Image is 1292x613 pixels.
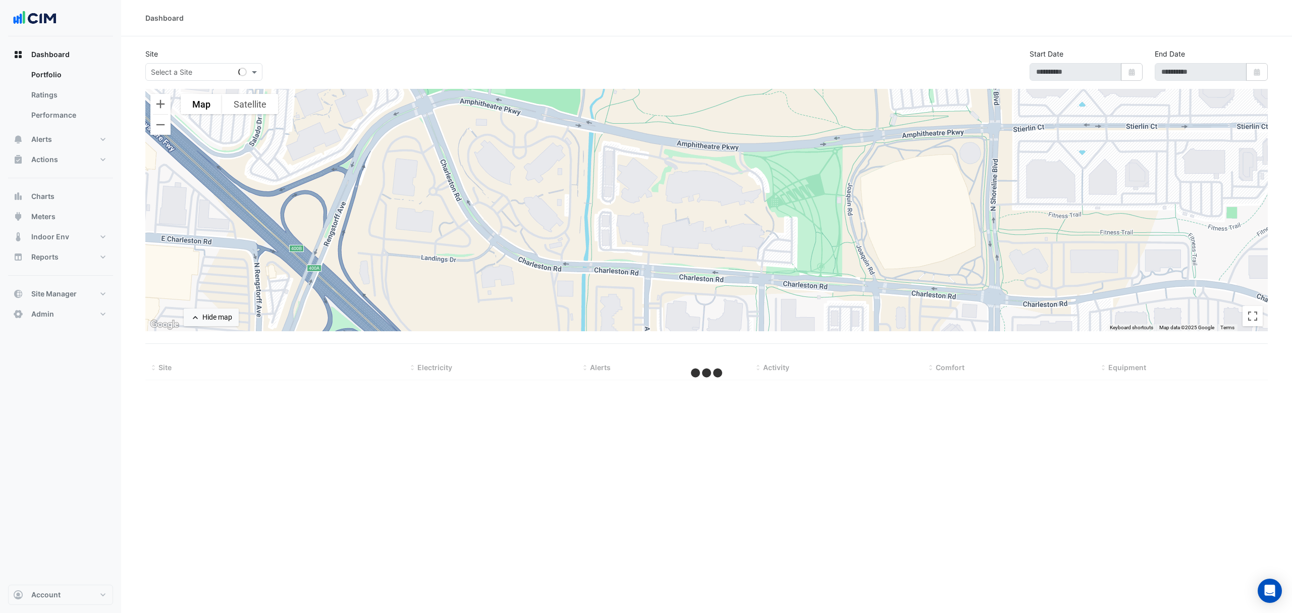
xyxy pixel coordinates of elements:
[13,155,23,165] app-icon: Actions
[31,252,59,262] span: Reports
[202,312,232,323] div: Hide map
[31,232,69,242] span: Indoor Env
[145,13,184,23] div: Dashboard
[8,44,113,65] button: Dashboard
[148,318,181,331] a: Open this area in Google Maps (opens a new window)
[13,191,23,201] app-icon: Charts
[590,363,611,372] span: Alerts
[13,49,23,60] app-icon: Dashboard
[13,252,23,262] app-icon: Reports
[13,232,23,242] app-icon: Indoor Env
[8,284,113,304] button: Site Manager
[148,318,181,331] img: Google
[150,94,171,114] button: Zoom in
[13,289,23,299] app-icon: Site Manager
[184,309,239,326] button: Hide map
[145,48,158,59] label: Site
[1155,48,1185,59] label: End Date
[31,191,55,201] span: Charts
[158,363,172,372] span: Site
[222,94,278,114] button: Show satellite imagery
[8,207,113,227] button: Meters
[1258,579,1282,603] div: Open Intercom Messenger
[23,105,113,125] a: Performance
[8,585,113,605] button: Account
[31,212,56,222] span: Meters
[23,65,113,85] a: Portfolio
[13,134,23,144] app-icon: Alerts
[1243,306,1263,326] button: Toggle fullscreen view
[31,309,54,319] span: Admin
[181,94,222,114] button: Show street map
[1110,324,1153,331] button: Keyboard shortcuts
[8,129,113,149] button: Alerts
[1220,325,1234,330] a: Terms (opens in new tab)
[12,8,58,28] img: Company Logo
[936,363,964,372] span: Comfort
[13,309,23,319] app-icon: Admin
[8,149,113,170] button: Actions
[8,304,113,324] button: Admin
[31,155,58,165] span: Actions
[23,85,113,105] a: Ratings
[31,49,70,60] span: Dashboard
[8,247,113,267] button: Reports
[8,227,113,247] button: Indoor Env
[8,186,113,207] button: Charts
[31,289,77,299] span: Site Manager
[8,65,113,129] div: Dashboard
[763,363,789,372] span: Activity
[1159,325,1214,330] span: Map data ©2025 Google
[31,590,61,600] span: Account
[1108,363,1146,372] span: Equipment
[417,363,452,372] span: Electricity
[150,115,171,135] button: Zoom out
[1030,48,1063,59] label: Start Date
[13,212,23,222] app-icon: Meters
[31,134,52,144] span: Alerts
